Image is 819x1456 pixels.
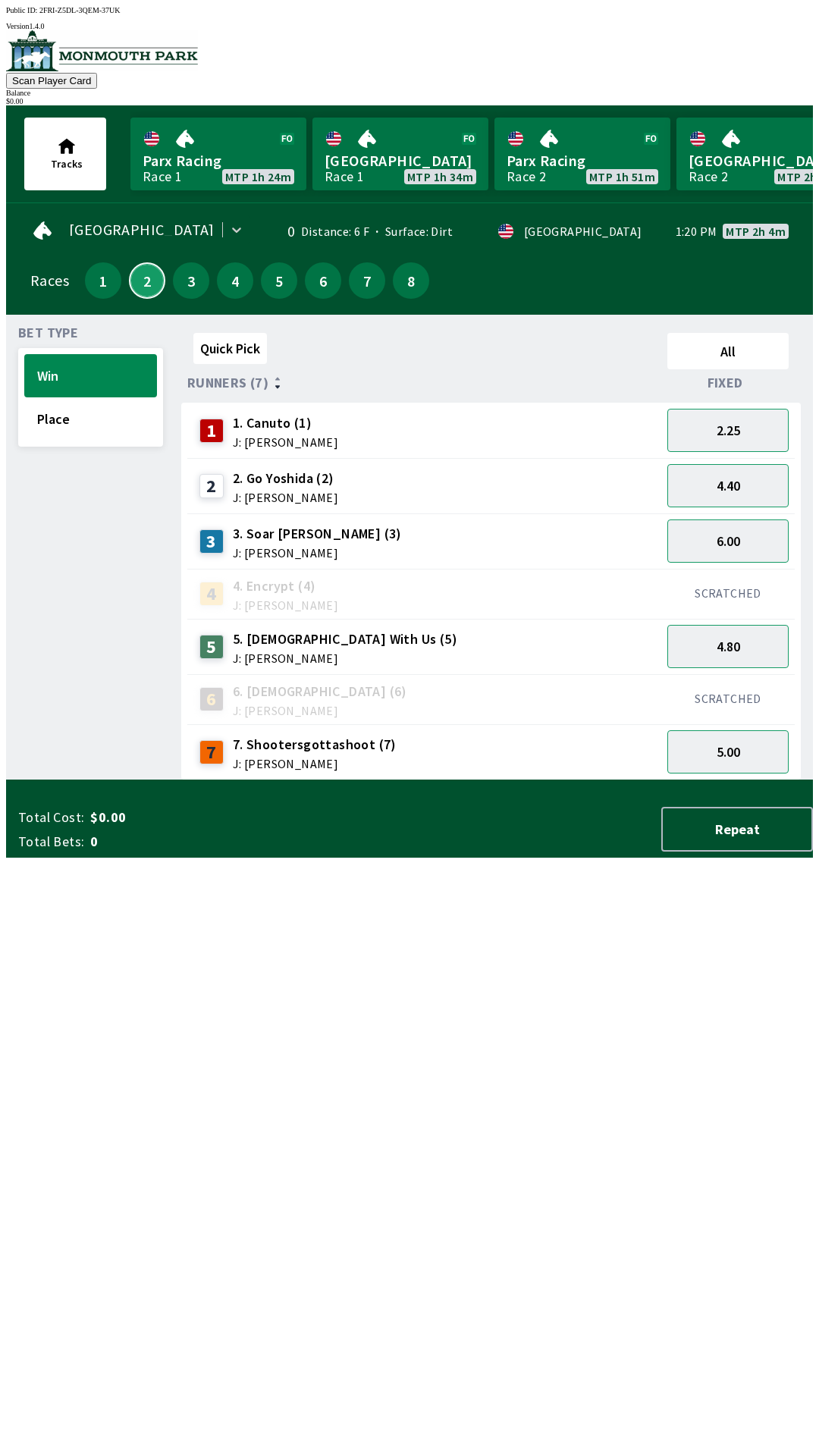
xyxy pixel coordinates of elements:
span: Surface: Dirt [369,224,453,239]
span: Place [37,410,144,428]
button: 6 [305,262,341,299]
button: 8 [393,262,429,299]
span: Quick Pick [200,340,260,357]
span: 4.80 [717,638,740,655]
span: [GEOGRAPHIC_DATA] [69,224,215,236]
div: 4 [199,582,224,606]
span: 4.40 [717,477,740,494]
button: 3 [173,262,209,299]
span: Repeat [675,821,799,838]
span: 3. Soar [PERSON_NAME] (3) [233,524,402,544]
div: 3 [199,529,224,554]
span: 0 [90,833,329,851]
span: 8 [397,275,425,286]
span: J: [PERSON_NAME] [233,652,457,664]
span: $0.00 [90,808,329,827]
div: [GEOGRAPHIC_DATA] [524,225,642,237]
button: Repeat [661,807,813,852]
div: Race 2 [507,171,546,183]
div: 0 [269,225,295,237]
span: 5.00 [717,743,740,761]
span: 2. Go Yoshida (2) [233,469,338,488]
span: [GEOGRAPHIC_DATA] [325,151,476,171]
span: 2FRI-Z5DL-3QEM-37UK [39,6,121,14]
div: SCRATCHED [667,691,789,706]
span: 1:20 PM [676,225,717,237]
button: 2 [129,262,165,299]
span: 4. Encrypt (4) [233,576,338,596]
span: MTP 1h 51m [589,171,655,183]
button: 5 [261,262,297,299]
span: All [674,343,782,360]
span: 7. Shootersgottashoot (7) [233,735,397,755]
span: J: [PERSON_NAME] [233,436,338,448]
button: Quick Pick [193,333,267,364]
div: Race 1 [325,171,364,183]
span: 1. Canuto (1) [233,413,338,433]
div: 2 [199,474,224,498]
span: Runners (7) [187,377,268,389]
span: 7 [353,275,381,286]
span: J: [PERSON_NAME] [233,599,338,611]
button: 2.25 [667,409,789,452]
a: [GEOGRAPHIC_DATA]Race 1MTP 1h 34m [312,118,488,190]
span: Total Bets: [18,833,84,851]
button: 4.40 [667,464,789,507]
button: Scan Player Card [6,73,97,89]
span: Parx Racing [143,151,294,171]
div: $ 0.00 [6,97,813,105]
span: MTP 1h 24m [225,171,291,183]
button: Win [24,354,157,397]
span: Bet Type [18,327,78,339]
button: 5.00 [667,730,789,773]
span: 2.25 [717,422,740,439]
span: 6. [DEMOGRAPHIC_DATA] (6) [233,682,407,701]
button: Tracks [24,118,106,190]
span: MTP 1h 34m [407,171,473,183]
span: Fixed [708,377,743,389]
a: Parx RacingRace 2MTP 1h 51m [494,118,670,190]
button: All [667,333,789,369]
div: 5 [199,635,224,659]
span: 6.00 [717,532,740,550]
span: J: [PERSON_NAME] [233,704,407,717]
div: Race 1 [143,171,182,183]
div: 7 [199,740,224,764]
span: Total Cost: [18,808,84,827]
span: Tracks [51,157,83,171]
div: 1 [199,419,224,443]
a: Parx RacingRace 1MTP 1h 24m [130,118,306,190]
div: Public ID: [6,6,813,14]
span: Distance: 6 F [301,224,369,239]
div: Race 2 [689,171,728,183]
span: J: [PERSON_NAME] [233,547,402,559]
button: 4 [217,262,253,299]
div: 6 [199,687,224,711]
span: Win [37,367,144,384]
span: MTP 2h 4m [726,225,786,237]
span: 3 [177,275,206,286]
span: Parx Racing [507,151,658,171]
div: Fixed [661,375,795,391]
div: Version 1.4.0 [6,22,813,30]
button: 1 [85,262,121,299]
span: J: [PERSON_NAME] [233,758,397,770]
div: Races [30,275,69,287]
div: Runners (7) [187,375,661,391]
button: 7 [349,262,385,299]
img: venue logo [6,30,198,71]
div: Balance [6,89,813,97]
span: 6 [309,275,337,286]
button: 6.00 [667,519,789,563]
button: Place [24,397,157,441]
span: 4 [221,275,249,286]
button: 4.80 [667,625,789,668]
div: SCRATCHED [667,585,789,601]
span: 5. [DEMOGRAPHIC_DATA] With Us (5) [233,629,457,649]
span: J: [PERSON_NAME] [233,491,338,504]
span: 5 [265,275,293,286]
span: 1 [89,275,118,286]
